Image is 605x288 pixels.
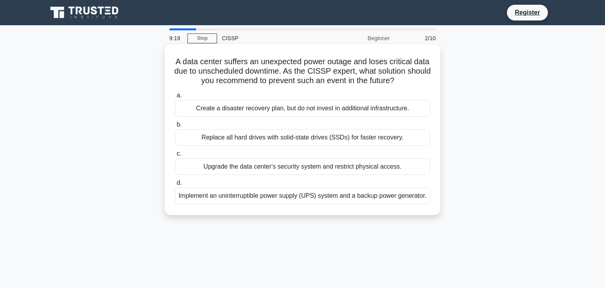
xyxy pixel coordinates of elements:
div: 9:19 [165,30,187,46]
a: Stop [187,33,217,43]
h5: A data center suffers an unexpected power outage and loses critical data due to unscheduled downt... [174,57,431,86]
div: 2/10 [394,30,440,46]
div: Beginner [325,30,394,46]
div: Replace all hard drives with solid-state drives (SSDs) for faster recovery. [175,129,430,146]
span: b. [176,121,182,128]
a: Register [510,7,545,17]
div: Upgrade the data center's security system and restrict physical access. [175,158,430,175]
div: Create a disaster recovery plan, but do not invest in additional infrastructure. [175,100,430,117]
div: Implement an uninterruptible power supply (UPS) system and a backup power generator. [175,188,430,204]
div: CISSP [217,30,325,46]
span: c. [176,150,181,157]
span: d. [176,179,182,186]
span: a. [176,92,182,98]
